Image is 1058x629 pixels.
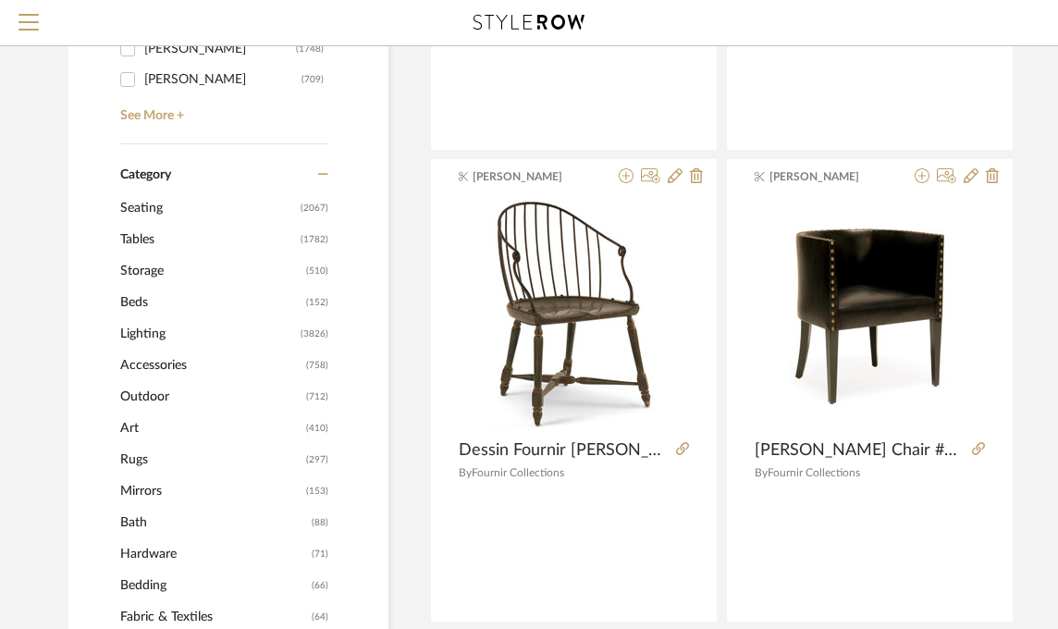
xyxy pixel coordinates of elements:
span: (153) [306,476,328,506]
span: (2067) [301,193,328,223]
span: Beds [120,287,301,318]
span: (712) [306,382,328,412]
span: Seating [120,192,296,224]
span: (88) [312,508,328,537]
span: By [755,467,768,478]
span: (152) [306,288,328,317]
span: [PERSON_NAME] [769,168,886,185]
span: [PERSON_NAME] Chair #G2033 24Wx22Dx29H [755,440,965,461]
span: Accessories [120,350,301,381]
div: [PERSON_NAME] [144,34,296,64]
span: Hardware [120,538,307,570]
div: [PERSON_NAME] [144,65,301,94]
img: Gerard Cascade Chair #G2033 24Wx22Dx29H [787,199,953,430]
span: Outdoor [120,381,301,413]
span: (510) [306,256,328,286]
span: [PERSON_NAME] [473,168,589,185]
img: Dessin Fournir McClellan Armchair 24.5Wx23.5Dx37H #1036-A [491,199,657,430]
span: Rugs [120,444,301,475]
span: (297) [306,445,328,475]
span: Fournir Collections [768,467,860,478]
span: (66) [312,571,328,600]
span: (1782) [301,225,328,254]
span: (3826) [301,319,328,349]
span: Storage [120,255,301,287]
span: Mirrors [120,475,301,507]
a: See More + [116,94,328,124]
span: (758) [306,351,328,380]
span: Tables [120,224,296,255]
span: (71) [312,539,328,569]
span: Fournir Collections [472,467,564,478]
div: (709) [301,65,324,94]
span: Bath [120,507,307,538]
span: Category [120,167,171,183]
span: Bedding [120,570,307,601]
span: Art [120,413,301,444]
span: Lighting [120,318,296,350]
div: (1748) [296,34,324,64]
span: (410) [306,413,328,443]
span: Dessin Fournir [PERSON_NAME] Armchair 24.5Wx23.5Dx37H #1036-A [459,440,669,461]
span: By [459,467,472,478]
